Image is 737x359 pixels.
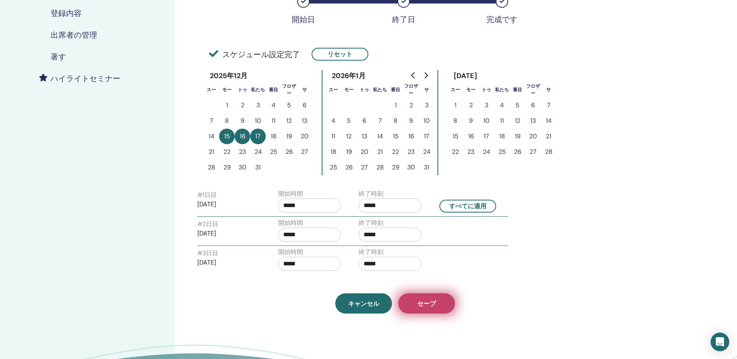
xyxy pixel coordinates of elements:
[448,98,463,113] button: 1
[403,113,419,129] button: 9
[278,218,303,228] label: 開始時間
[204,113,219,129] button: 7
[479,82,494,98] th: 火曜日
[278,189,303,199] label: 開始時間
[479,113,494,129] button: 10
[448,144,463,160] button: 22
[348,300,379,308] span: キャンセル
[494,129,510,144] button: 18
[204,144,219,160] button: 21
[419,98,434,113] button: 3
[281,144,297,160] button: 26
[483,15,521,24] div: 完成です
[326,144,341,160] button: 18
[525,144,541,160] button: 27
[250,113,266,129] button: 10
[250,98,266,113] button: 3
[372,113,388,129] button: 7
[204,70,254,82] div: 2025年12月
[372,129,388,144] button: 14
[388,82,403,98] th: 木曜日
[250,82,266,98] th: 水曜日
[711,333,729,351] div: インターコムメッセンジャーを開く
[266,144,281,160] button: 25
[219,144,235,160] button: 22
[479,129,494,144] button: 17
[420,68,432,83] button: 来月へ
[403,144,419,160] button: 23
[541,144,556,160] button: 28
[281,129,297,144] button: 19
[204,82,219,98] th: 日曜日
[525,113,541,129] button: 13
[388,129,403,144] button: 15
[266,98,281,113] button: 4
[388,160,403,175] button: 29
[417,300,436,308] span: セーブ
[510,129,525,144] button: 19
[448,82,463,98] th: 日曜日
[197,200,260,209] p: [DATE]
[388,144,403,160] button: 22
[479,144,494,160] button: 24
[222,49,300,59] font: スケジュール設定完了
[235,129,250,144] button: 16
[235,113,250,129] button: 9
[297,129,312,144] button: 20
[403,160,419,175] button: 30
[235,144,250,160] button: 23
[235,82,250,98] th: 火曜日
[219,113,235,129] button: 8
[419,160,434,175] button: 31
[326,70,372,82] div: 2026年1月
[281,98,297,113] button: 5
[448,129,463,144] button: 15
[197,249,218,258] label: #3日目
[250,144,266,160] button: 24
[479,98,494,113] button: 3
[250,160,266,175] button: 31
[419,113,434,129] button: 10
[463,129,479,144] button: 16
[494,82,510,98] th: 水曜日
[297,82,312,98] th: 土曜日
[448,113,463,129] button: 8
[388,98,403,113] button: 1
[359,189,383,199] label: 終了時刻
[326,113,341,129] button: 4
[341,144,357,160] button: 19
[281,82,297,98] th: 金曜日
[51,30,97,40] h4: 出席者の管理
[326,160,341,175] button: 25
[326,129,341,144] button: 11
[494,144,510,160] button: 25
[357,129,372,144] button: 13
[403,129,419,144] button: 16
[541,113,556,129] button: 14
[219,129,235,144] button: 15
[463,113,479,129] button: 9
[197,229,260,238] p: [DATE]
[398,293,455,314] button: セーブ
[407,68,420,83] button: 前月に移動
[384,15,423,24] div: 終了日
[357,113,372,129] button: 6
[312,48,368,61] button: リセット
[541,98,556,113] button: 7
[297,98,312,113] button: 6
[297,113,312,129] button: 13
[448,70,484,82] div: [DATE]
[281,113,297,129] button: 12
[326,82,341,98] th: 日曜日
[219,82,235,98] th: 月曜日
[341,82,357,98] th: 月曜日
[235,98,250,113] button: 2
[219,160,235,175] button: 29
[357,160,372,175] button: 27
[197,258,260,267] p: [DATE]
[510,113,525,129] button: 12
[197,220,218,229] label: #2日目
[266,129,281,144] button: 18
[357,144,372,160] button: 20
[250,129,266,144] button: 17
